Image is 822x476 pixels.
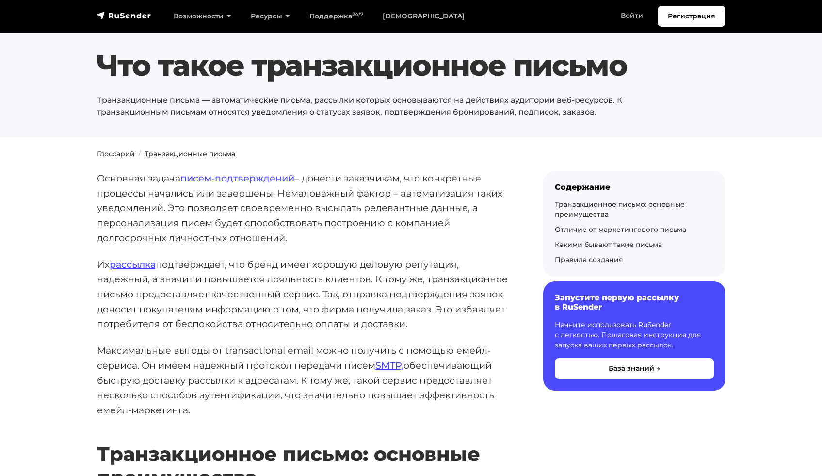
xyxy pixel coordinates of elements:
[543,281,725,390] a: Запустите первую рассылку в RuSender Начните использовать RuSender с легкостью. Пошаговая инструк...
[300,6,373,26] a: Поддержка24/7
[110,259,156,270] a: рассылка
[97,95,672,118] p: Транзакционные письма — автоматические письма, рассылки которых основываются на действиях аудитор...
[373,6,474,26] a: [DEMOGRAPHIC_DATA]
[555,240,662,249] a: Какими бывают такие письма
[352,11,363,17] sup: 24/7
[97,343,512,418] p: Максимальные выгоды от transactional email можно получить с помощью емейл-сервиса. Он имеем надеж...
[555,225,686,234] a: Отличие от маркетингового письма
[180,172,294,184] a: писем-подтверждений
[555,293,714,312] h6: Запустите первую рассылку в RuSender
[375,360,403,371] a: SMTP,
[97,257,512,332] p: Их подтверждает, что бренд имеет хорошую деловую репутация, надежный, а значит и повышается лояль...
[97,48,672,83] h1: Что такое транзакционное письмо
[97,11,151,20] img: RuSender
[135,149,235,159] li: Транзакционные письма
[97,171,512,246] p: Основная задача – донести заказчикам, что конкретные процессы начались или завершены. Немаловажны...
[611,6,653,26] a: Войти
[241,6,300,26] a: Ресурсы
[555,182,714,192] div: Содержание
[555,255,623,264] a: Правила создания
[555,358,714,379] button: База знаний →
[555,320,714,350] p: Начните использовать RuSender с легкостью. Пошаговая инструкция для запуска ваших первых рассылок.
[555,200,685,219] a: Транзакционное письмо: основные преимущества
[164,6,241,26] a: Возможности
[658,6,725,27] a: Регистрация
[91,149,731,159] nav: breadcrumb
[97,149,135,158] a: Глоссарий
